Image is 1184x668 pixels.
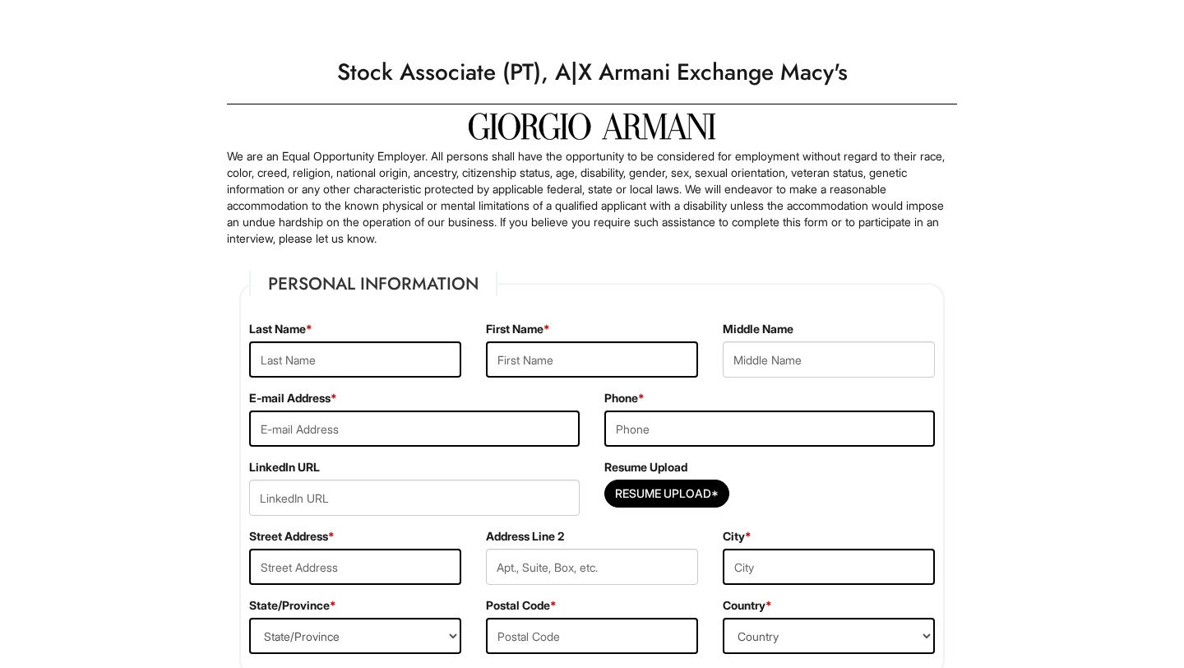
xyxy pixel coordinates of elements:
label: State/Province [249,597,336,614]
input: Middle Name [723,341,935,378]
input: First Name [486,341,698,378]
label: LinkedIn URL [249,459,320,475]
label: Country [723,597,772,614]
label: Address Line 2 [486,528,564,545]
input: Last Name [249,341,461,378]
label: Street Address [249,528,335,545]
p: We are an Equal Opportunity Employer. All persons shall have the opportunity to be considered for... [227,148,957,247]
button: Resume Upload*Resume Upload* [604,480,729,508]
input: E-mail Address [249,411,580,447]
label: Postal Code [486,597,557,614]
label: City [723,528,752,545]
select: State/Province [249,618,461,654]
select: Country [723,618,935,654]
label: Resume Upload [604,459,687,475]
input: City [723,549,935,585]
input: LinkedIn URL [249,480,580,516]
input: Postal Code [486,618,698,654]
img: Giorgio Armani [469,113,715,140]
label: E-mail Address [249,390,337,406]
label: Middle Name [723,321,793,337]
label: First Name [486,321,550,337]
label: Last Name [249,321,312,337]
legend: Personal Information [249,271,497,296]
label: Phone [604,390,645,406]
input: Apt., Suite, Box, etc. [486,549,698,585]
input: Street Address [249,549,461,585]
input: Phone [604,411,935,447]
h1: Stock Associate (PT), A|X Armani Exchange Macy's [219,49,965,95]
